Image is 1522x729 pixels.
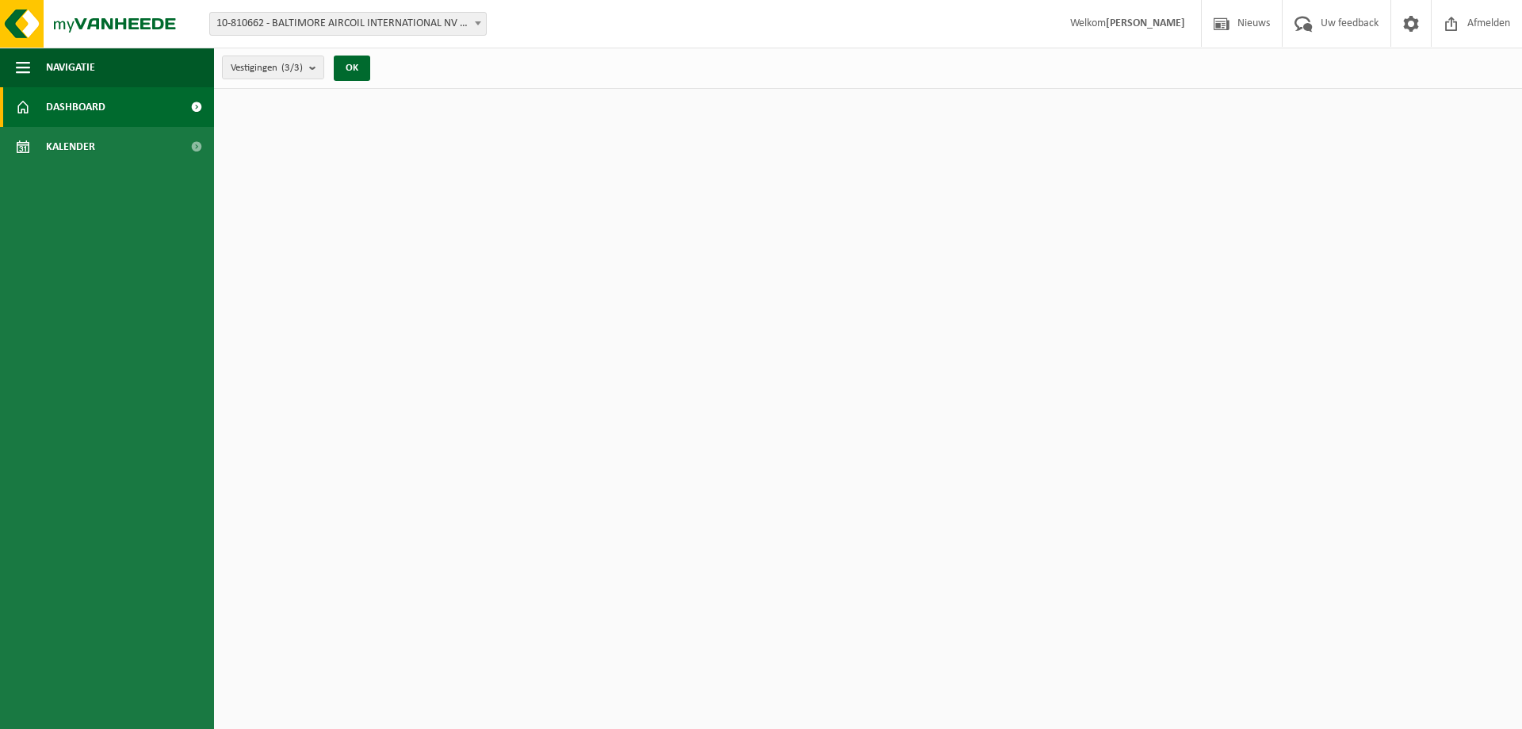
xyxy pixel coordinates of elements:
[222,56,324,79] button: Vestigingen(3/3)
[231,56,303,80] span: Vestigingen
[46,48,95,87] span: Navigatie
[46,87,105,127] span: Dashboard
[210,13,486,35] span: 10-810662 - BALTIMORE AIRCOIL INTERNATIONAL NV - HEIST-OP-DEN-BERG
[1106,17,1185,29] strong: [PERSON_NAME]
[281,63,303,73] count: (3/3)
[46,127,95,167] span: Kalender
[209,12,487,36] span: 10-810662 - BALTIMORE AIRCOIL INTERNATIONAL NV - HEIST-OP-DEN-BERG
[334,56,370,81] button: OK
